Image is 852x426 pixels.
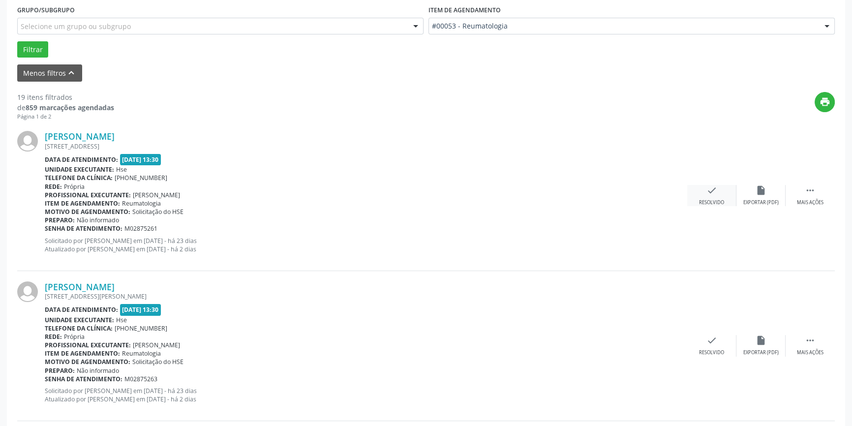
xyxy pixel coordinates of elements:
[743,349,779,356] div: Exportar (PDF)
[17,113,114,121] div: Página 1 de 2
[756,185,766,196] i: insert_drive_file
[45,375,122,383] b: Senha de atendimento:
[45,316,114,324] b: Unidade executante:
[45,341,131,349] b: Profissional executante:
[116,316,127,324] span: Hse
[706,335,717,346] i: check
[45,155,118,164] b: Data de atendimento:
[77,216,119,224] span: Não informado
[17,102,114,113] div: de
[45,224,122,233] b: Senha de atendimento:
[124,224,157,233] span: M02875261
[45,281,115,292] a: [PERSON_NAME]
[66,67,77,78] i: keyboard_arrow_up
[45,305,118,314] b: Data de atendimento:
[133,191,180,199] span: [PERSON_NAME]
[815,92,835,112] button: print
[17,64,82,82] button: Menos filtroskeyboard_arrow_up
[805,335,816,346] i: 
[797,349,823,356] div: Mais ações
[64,333,85,341] span: Própria
[45,216,75,224] b: Preparo:
[45,292,687,301] div: [STREET_ADDRESS][PERSON_NAME]
[45,131,115,142] a: [PERSON_NAME]
[115,324,167,333] span: [PHONE_NUMBER]
[699,199,724,206] div: Resolvido
[45,237,687,253] p: Solicitado por [PERSON_NAME] em [DATE] - há 23 dias Atualizado por [PERSON_NAME] em [DATE] - há 2...
[432,21,815,31] span: #00053 - Reumatologia
[45,165,114,174] b: Unidade executante:
[699,349,724,356] div: Resolvido
[428,2,501,18] label: Item de agendamento
[17,92,114,102] div: 19 itens filtrados
[26,103,114,112] strong: 859 marcações agendadas
[116,165,127,174] span: Hse
[133,341,180,349] span: [PERSON_NAME]
[756,335,766,346] i: insert_drive_file
[45,358,130,366] b: Motivo de agendamento:
[132,358,183,366] span: Solicitação do HSE
[45,208,130,216] b: Motivo de agendamento:
[797,199,823,206] div: Mais ações
[132,208,183,216] span: Solicitação do HSE
[45,142,687,151] div: [STREET_ADDRESS]
[743,199,779,206] div: Exportar (PDF)
[45,174,113,182] b: Telefone da clínica:
[45,333,62,341] b: Rede:
[122,349,161,358] span: Reumatologia
[45,183,62,191] b: Rede:
[45,366,75,375] b: Preparo:
[77,366,119,375] span: Não informado
[120,304,161,315] span: [DATE] 13:30
[45,191,131,199] b: Profissional executante:
[120,154,161,165] span: [DATE] 13:30
[820,96,830,107] i: print
[45,199,120,208] b: Item de agendamento:
[115,174,167,182] span: [PHONE_NUMBER]
[17,281,38,302] img: img
[124,375,157,383] span: M02875263
[706,185,717,196] i: check
[45,349,120,358] b: Item de agendamento:
[17,41,48,58] button: Filtrar
[45,387,687,403] p: Solicitado por [PERSON_NAME] em [DATE] - há 23 dias Atualizado por [PERSON_NAME] em [DATE] - há 2...
[17,2,75,18] label: Grupo/Subgrupo
[64,183,85,191] span: Própria
[21,21,131,31] span: Selecione um grupo ou subgrupo
[17,131,38,152] img: img
[805,185,816,196] i: 
[45,324,113,333] b: Telefone da clínica:
[122,199,161,208] span: Reumatologia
